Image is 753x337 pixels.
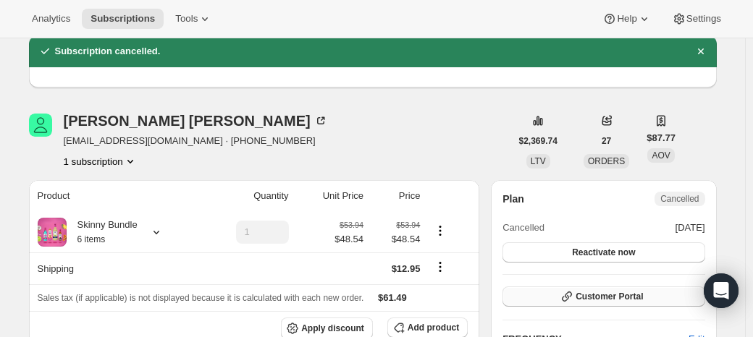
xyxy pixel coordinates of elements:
[663,9,730,29] button: Settings
[647,131,676,145] span: $87.77
[29,252,200,284] th: Shipping
[77,234,106,244] small: 6 items
[576,291,643,302] span: Customer Portal
[502,286,704,307] button: Customer Portal
[652,150,670,161] span: AOV
[593,131,620,151] button: 27
[340,221,363,229] small: $53.94
[23,9,79,29] button: Analytics
[660,193,699,205] span: Cancelled
[368,180,424,212] th: Price
[67,218,138,247] div: Skinny Bundle
[396,221,420,229] small: $53.94
[335,232,363,247] span: $48.54
[429,259,452,275] button: Shipping actions
[392,263,421,274] span: $12.95
[429,223,452,239] button: Product actions
[704,273,739,308] div: Open Intercom Messenger
[301,323,364,334] span: Apply discount
[32,13,70,25] span: Analytics
[519,135,558,147] span: $2,369.74
[378,292,407,303] span: $61.49
[588,156,625,166] span: ORDERS
[82,9,164,29] button: Subscriptions
[64,134,328,148] span: [EMAIL_ADDRESS][DOMAIN_NAME] · [PHONE_NUMBER]
[91,13,155,25] span: Subscriptions
[167,9,221,29] button: Tools
[686,13,721,25] span: Settings
[617,13,636,25] span: Help
[602,135,611,147] span: 27
[293,180,368,212] th: Unit Price
[510,131,566,151] button: $2,369.74
[29,180,200,212] th: Product
[676,221,705,235] span: [DATE]
[64,154,138,168] button: Product actions
[502,242,704,263] button: Reactivate now
[38,293,364,303] span: Sales tax (if applicable) is not displayed because it is calculated with each new order.
[64,114,328,128] div: [PERSON_NAME] [PERSON_NAME]
[502,221,544,235] span: Cancelled
[502,192,524,206] h2: Plan
[572,247,635,258] span: Reactivate now
[175,13,198,25] span: Tools
[55,44,161,59] h2: Subscription cancelled.
[372,232,420,247] span: $48.54
[29,114,52,137] span: treasa Lassiter
[200,180,293,212] th: Quantity
[531,156,546,166] span: LTV
[38,218,67,247] img: product img
[691,41,711,61] button: Dismiss notification
[408,322,459,333] span: Add product
[594,9,660,29] button: Help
